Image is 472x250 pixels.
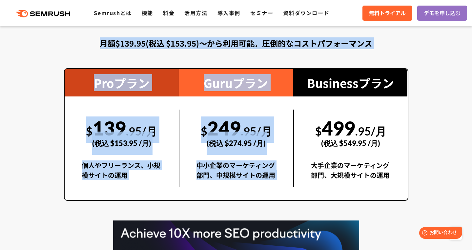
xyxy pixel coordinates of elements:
div: 個人やフリーランス、小規模サイトの運用 [82,160,162,187]
a: Semrushとは [94,9,132,17]
a: 機能 [142,9,153,17]
span: $ [201,124,207,138]
a: 活用方法 [184,9,207,17]
div: 499 [311,110,391,155]
div: 大手企業のマーケティング部門、大規模サイトの運用 [311,160,391,187]
div: 中小企業のマーケティング部門、中規模サイトの運用 [196,160,276,187]
div: 月額$139.95(税込 $153.95)〜から利用可能。圧倒的なコストパフォーマンス [64,37,408,49]
div: (税込 $153.95 /月) [82,132,162,155]
div: Guruプラン [179,69,293,96]
a: 導入事例 [217,9,240,17]
div: 139 [82,110,162,155]
iframe: Help widget launcher [414,224,465,243]
a: 資料ダウンロード [283,9,329,17]
div: Businessプラン [293,69,408,96]
span: $ [315,124,322,138]
div: Proプラン [65,69,179,96]
span: 無料トライアル [369,9,406,17]
span: .95/月 [241,124,272,138]
div: (税込 $549.95 /月) [311,132,391,155]
a: 無料トライアル [362,6,412,21]
div: 249 [196,110,276,155]
a: セミナー [250,9,273,17]
span: .95/月 [126,124,157,138]
span: .95/月 [355,124,386,138]
div: (税込 $274.95 /月) [196,132,276,155]
a: 料金 [163,9,174,17]
span: $ [86,124,92,138]
span: デモを申し込む [424,9,461,17]
a: デモを申し込む [417,6,467,21]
